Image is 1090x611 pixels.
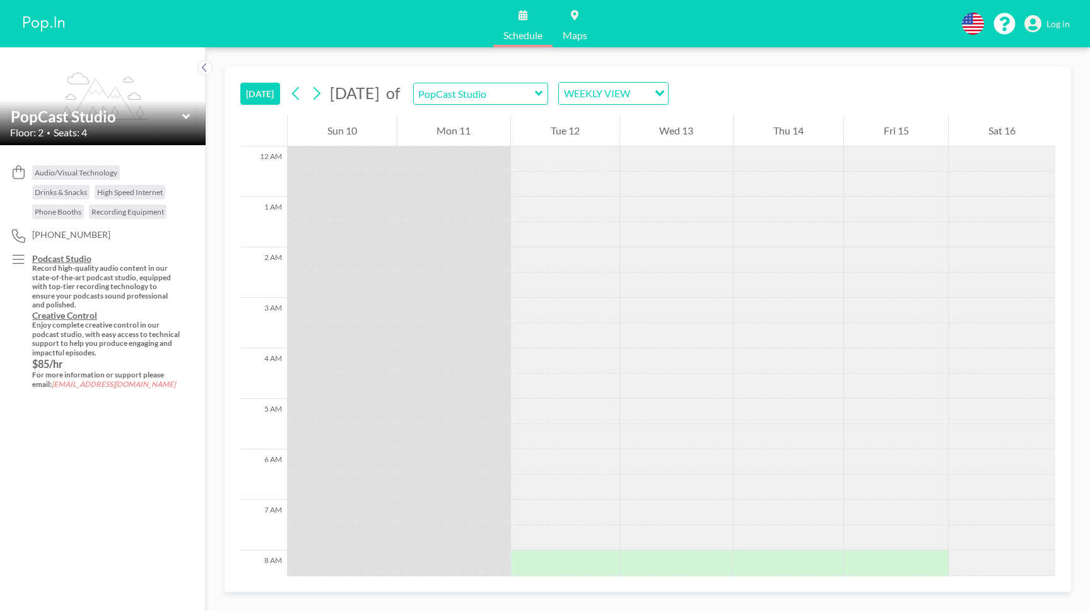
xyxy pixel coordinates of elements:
div: Tue 12 [511,115,619,146]
div: 8 AM [240,550,287,601]
div: 5 AM [240,399,287,449]
div: Mon 11 [397,115,511,146]
div: Fri 15 [844,115,949,146]
div: 3 AM [240,298,287,348]
div: 4 AM [240,348,287,399]
span: • [47,129,50,137]
span: Recording Equipment [91,207,164,217]
div: 1 AM [240,197,287,247]
h5: Record high-quality audio content in our state-of-the-art podcast studio, equipped with top-tier ... [32,264,180,310]
span: Audio/Visual Technology [35,168,117,177]
span: [DATE] [330,83,380,102]
span: Seats: 4 [54,126,87,139]
input: Search for option [634,85,647,102]
span: Log in [1046,18,1070,30]
div: Search for option [559,83,668,104]
span: of [386,83,400,103]
h5: Enjoy complete creative control in our podcast studio, with easy access to technical support to h... [32,321,180,357]
u: Creative Control [32,310,97,321]
div: 12 AM [240,146,287,197]
span: [PHONE_NUMBER] [32,229,110,240]
button: [DATE] [240,83,280,105]
span: High Speed Internet [97,187,163,197]
span: Maps [563,30,587,40]
span: Schedule [503,30,542,40]
em: [EMAIL_ADDRESS][DOMAIN_NAME] [52,380,175,388]
u: Podcast Studio [32,253,91,264]
img: organization-logo [20,11,68,37]
span: Floor: 2 [10,126,44,139]
input: PopCast Studio [414,83,535,104]
h3: $85/hr [32,358,180,371]
span: WEEKLY VIEW [561,85,633,102]
div: Sat 16 [949,115,1055,146]
h5: For more information or support please email: [32,371,180,389]
a: Log in [1024,15,1070,33]
div: Thu 14 [734,115,843,146]
span: Phone Booths [35,207,81,217]
div: Wed 13 [620,115,734,146]
span: Drinks & Snacks [35,187,87,197]
div: 2 AM [240,247,287,298]
div: Sun 10 [288,115,397,146]
input: PopCast Studio [11,107,182,126]
div: 6 AM [240,449,287,500]
div: 7 AM [240,500,287,550]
